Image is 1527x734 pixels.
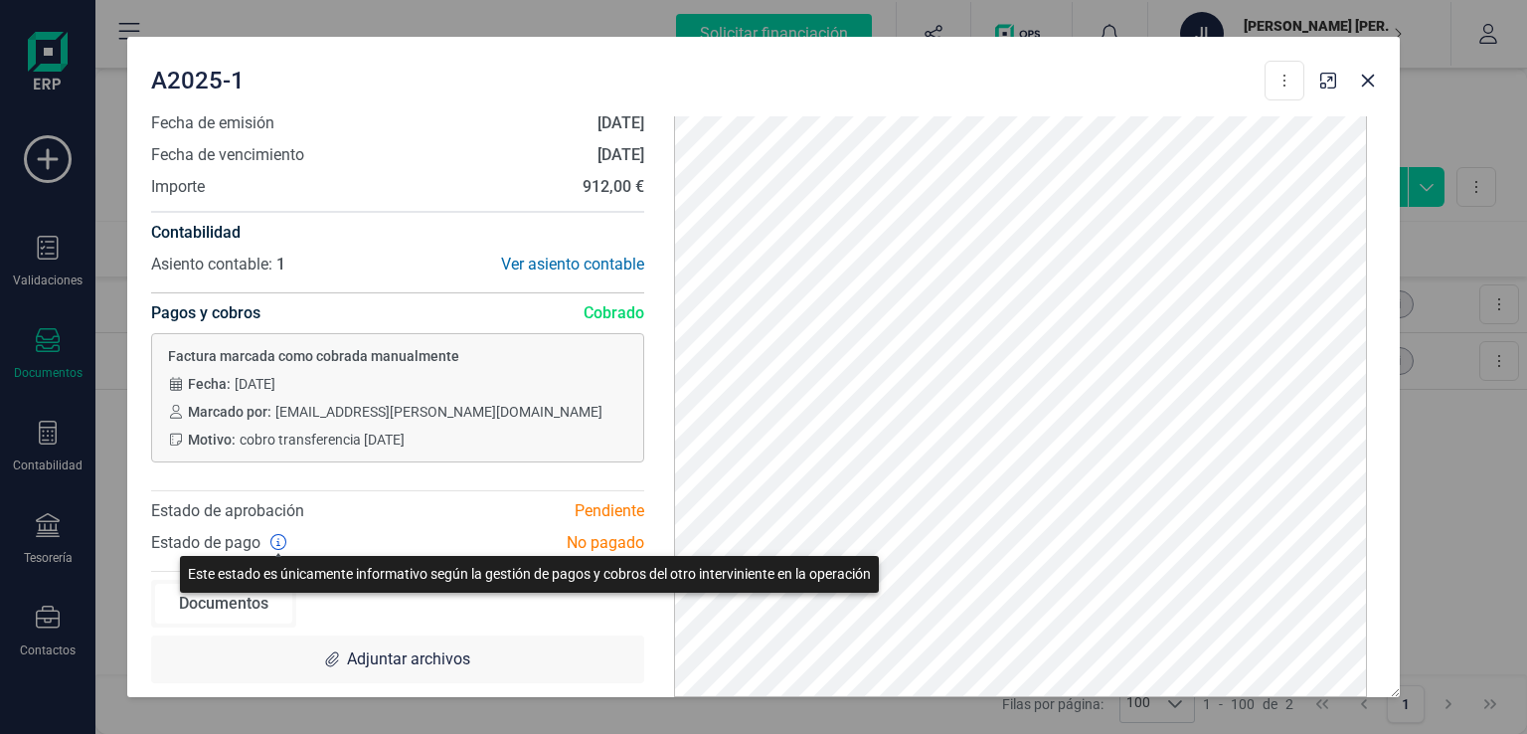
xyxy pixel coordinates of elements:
[180,556,879,593] div: Este estado es únicamente informativo según la gestión de pagos y cobros del otro interviniente e...
[151,175,205,199] span: Importe
[188,374,231,394] span: Fecha:
[347,647,470,671] span: Adjuntar archivos
[275,402,602,422] span: [EMAIL_ADDRESS][PERSON_NAME][DOMAIN_NAME]
[151,636,644,683] div: Adjuntar archivos
[584,301,644,325] span: Cobrado
[168,346,627,366] span: Factura marcada como cobrada manualmente
[151,293,260,333] h4: Pagos y cobros
[151,501,304,520] span: Estado de aprobación
[398,499,659,523] div: Pendiente
[155,584,292,624] div: Documentos
[151,111,274,135] span: Fecha de emisión
[151,65,245,96] span: A2025-1
[188,430,236,450] span: Motivo:
[398,531,659,555] div: No pagado
[597,145,644,164] strong: [DATE]
[151,531,260,555] span: Estado de pago
[151,255,272,274] span: Asiento contable:
[151,221,644,245] h4: Contabilidad
[1352,65,1384,96] button: Close
[235,374,275,394] span: [DATE]
[597,113,644,132] strong: [DATE]
[398,253,644,276] div: Ver asiento contable
[151,143,304,167] span: Fecha de vencimiento
[240,430,405,450] span: cobro transferencia [DATE]
[188,402,271,422] span: Marcado por:
[583,177,644,196] strong: 912,00 €
[276,255,285,274] span: 1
